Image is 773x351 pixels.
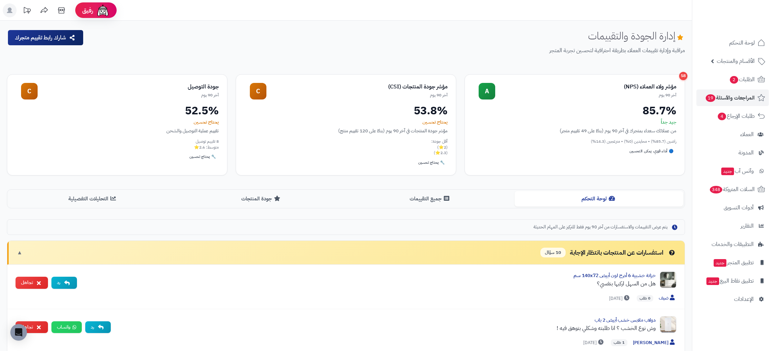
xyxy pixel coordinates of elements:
[244,119,448,126] div: يحتاج تحسين
[473,139,676,144] div: راضين (85.7%) • محايدين (0%) • منزعجين (14.3%)
[473,119,676,126] div: جيد جداً
[709,186,723,194] span: 348
[21,83,38,99] div: C
[734,294,754,304] span: الإعدادات
[729,38,755,48] span: لوحة التحكم
[679,72,687,80] div: 58
[16,105,219,116] div: 52.5%
[660,272,676,288] img: Product
[479,83,495,99] div: A
[627,147,676,155] div: 🔵 أداء قوي، يمكن التحسين
[696,108,769,124] a: طلبات الإرجاع4
[741,221,754,231] span: التقارير
[38,83,219,91] div: جودة التوصيل
[696,291,769,307] a: الإعدادات
[705,93,755,103] span: المراجعات والأسئلة
[244,127,448,134] div: مؤشر جودة المنتجات في آخر 90 يوم (بناءً على 120 تقييم منتج)
[96,3,110,17] img: ai-face.png
[515,191,683,207] button: لوحة التحكم
[51,277,77,289] button: رد
[696,273,769,289] a: تطبيق نقاط البيعجديد
[696,144,769,161] a: المدونة
[717,112,726,121] span: 4
[717,111,755,121] span: طلبات الإرجاع
[595,316,656,324] a: دولاب ملابس خشب أبيض 2 باب
[51,321,82,333] a: واتساب
[574,272,656,279] a: خزانة خشبية 6 أدرج لون أبيض 140x72 سم
[16,139,219,150] div: 8 تقييم توصيل متوسط: 2.6⭐
[540,248,566,258] span: 10 سؤال
[637,295,653,302] span: 0 طلب
[696,126,769,143] a: العملاء
[16,127,219,134] div: تقييم عملية التوصيل والشحن
[38,92,219,98] div: آخر 90 يوم
[730,76,738,84] span: 2
[540,248,676,258] div: استفسارات عن المنتجات بانتظار الإجابة
[534,224,667,230] span: يتم عرض التقييمات والاستفسارات من آخر 90 يوم فقط للتركيز على المهام الحديثة
[495,92,676,98] div: آخر 90 يوم
[696,199,769,216] a: أدوات التسويق
[696,218,769,234] a: التقارير
[17,249,22,257] span: ▼
[266,92,448,98] div: آخر 90 يوم
[609,295,631,302] span: [DATE]
[18,3,36,19] a: تحديثات المنصة
[16,321,48,333] button: تجاهل
[696,236,769,253] a: التطبيقات والخدمات
[82,6,93,15] span: رفيق
[16,119,219,126] div: يحتاج تحسين
[244,139,448,156] div: أقل جودة: (2⭐) (2.3⭐)
[706,277,719,285] span: جديد
[415,159,448,167] div: 🔧 يحتاج تحسين
[244,105,448,116] div: 53.8%
[89,47,685,55] p: مراقبة وإدارة تقييمات العملاء بطريقة احترافية لتحسين تجربة المتجر
[10,324,27,341] div: Open Intercom Messenger
[729,75,755,84] span: الطلبات
[709,184,755,194] span: السلات المتروكة
[696,35,769,51] a: لوحة التحكم
[726,5,766,20] img: logo-2.png
[495,83,676,91] div: مؤشر ولاء العملاء (NPS)
[696,163,769,179] a: وآتس آبجديد
[187,153,219,161] div: 🔧 يحتاج تحسين
[633,339,676,347] span: [PERSON_NAME]
[611,339,627,346] span: 1 طلب
[473,127,676,134] div: من عملائك سعداء بمتجرك في آخر 90 يوم (بناءً على 49 تقييم متجر)
[724,203,754,212] span: أدوات التسويق
[714,259,726,267] span: جديد
[660,316,676,333] img: Product
[738,148,754,158] span: المدونة
[721,168,734,175] span: جديد
[16,277,48,289] button: تجاهل
[712,239,754,249] span: التطبيقات والخدمات
[116,324,656,332] div: وش نوع الخشب ؟ انا طلبته وشكلي بتوهق فيه !
[9,191,177,207] button: التحليلات التفصيلية
[473,105,676,116] div: 85.7%
[706,276,754,286] span: تطبيق نقاط البيع
[82,279,656,288] div: هل من السهل اركبها بنفسي؟
[721,166,754,176] span: وآتس آب
[740,130,754,139] span: العملاء
[588,30,685,41] h1: إدارة الجودة والتقييمات
[8,30,83,45] button: شارك رابط تقييم متجرك
[696,89,769,106] a: المراجعات والأسئلة19
[696,181,769,198] a: السلات المتروكة348
[717,56,755,66] span: الأقسام والمنتجات
[583,339,605,346] span: [DATE]
[250,83,266,99] div: C
[713,258,754,267] span: تطبيق المتجر
[696,254,769,271] a: تطبيق المتجرجديد
[696,71,769,88] a: الطلبات2
[659,295,676,302] span: ضيف
[705,94,716,102] span: 19
[266,83,448,91] div: مؤشر جودة المنتجات (CSI)
[85,321,111,333] button: رد
[177,191,346,207] button: جودة المنتجات
[346,191,515,207] button: جميع التقييمات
